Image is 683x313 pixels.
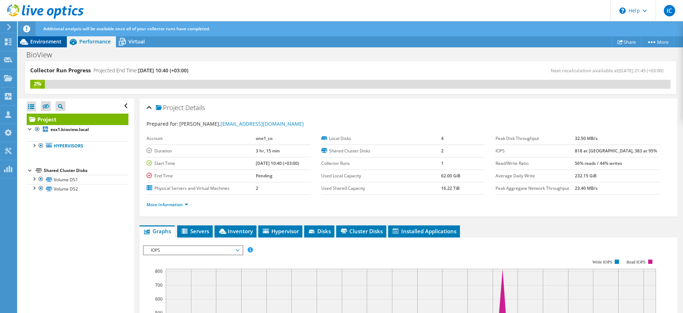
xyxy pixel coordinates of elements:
span: Cluster Disks [340,228,383,235]
span: Hypervisor [262,228,299,235]
span: [DATE] 10:40 (+03:00) [138,67,188,74]
label: Shared Cluster Disks [321,147,441,155]
a: Hypervisors [27,141,128,151]
span: Virtual [128,38,145,45]
span: Details [185,103,205,112]
label: Peak Disk Throughput [496,135,575,142]
text: 800 [155,268,163,274]
label: Used Local Capacity [321,172,441,179]
span: IC [664,5,675,16]
label: Peak Aggregate Network Throughput [496,185,575,192]
b: one1_co [256,135,272,141]
label: Collector Runs [321,160,441,167]
b: 2 [256,185,258,191]
h4: Projected End Time: [94,67,188,74]
b: 16.22 TiB [441,185,460,191]
svg: \n [619,7,626,14]
label: Local Disks [321,135,441,142]
span: Inventory [218,228,253,235]
text: Write IOPS [592,260,612,265]
span: Performance [79,38,111,45]
span: Project [156,104,184,111]
b: 62.00 GiB [441,173,460,179]
label: Used Shared Capacity [321,185,441,192]
label: Account [147,135,256,142]
b: 818 at [GEOGRAPHIC_DATA], 383 at 95% [575,148,657,154]
span: [PERSON_NAME], [179,120,304,127]
a: [EMAIL_ADDRESS][DOMAIN_NAME] [221,120,304,127]
h1: BioView [23,51,63,59]
span: Disks [308,228,331,235]
text: 600 [155,296,163,302]
span: Servers [181,228,209,235]
b: 3 hr, 15 min [256,148,280,154]
b: 1 [441,160,444,166]
a: esx1.bioview.local [27,125,128,134]
label: End Time [147,172,256,179]
b: 23.40 MB/s [575,185,598,191]
text: Read IOPS [627,260,646,265]
label: IOPS [496,147,575,155]
b: Pending [256,173,272,179]
label: Average Daily Write [496,172,575,179]
b: 56% reads / 44% writes [575,160,622,166]
b: [DATE] 10:40 (+03:00) [256,160,299,166]
span: Installed Applications [392,228,456,235]
b: esx1.bioview.local [51,126,89,132]
span: Next recalculation available at [551,67,667,74]
a: Volume DS1 [27,175,128,184]
b: 4 [441,135,444,141]
span: Environment [30,38,62,45]
text: 700 [155,282,163,288]
a: Volume DS2 [27,184,128,193]
label: Prepared for: [147,120,178,127]
a: More [641,36,674,47]
span: Additional analysis will be available once all of your collector runs have completed. [43,26,210,32]
b: 32.50 MB/s [575,135,598,141]
label: Read/Write Ratio [496,160,575,167]
span: [DATE] 21:45 (+03:00) [619,67,663,74]
label: Duration [147,147,256,155]
b: 232.15 GiB [575,173,597,179]
label: Physical Servers and Virtual Machines [147,185,256,192]
div: Shared Cluster Disks [44,166,128,175]
label: Start Time [147,160,256,167]
span: IOPS [147,246,239,255]
div: 2% [30,80,45,88]
a: Share [612,36,641,47]
b: 2 [441,148,444,154]
span: Graphs [143,228,171,235]
a: More Information [147,202,188,208]
a: Project [27,114,128,125]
